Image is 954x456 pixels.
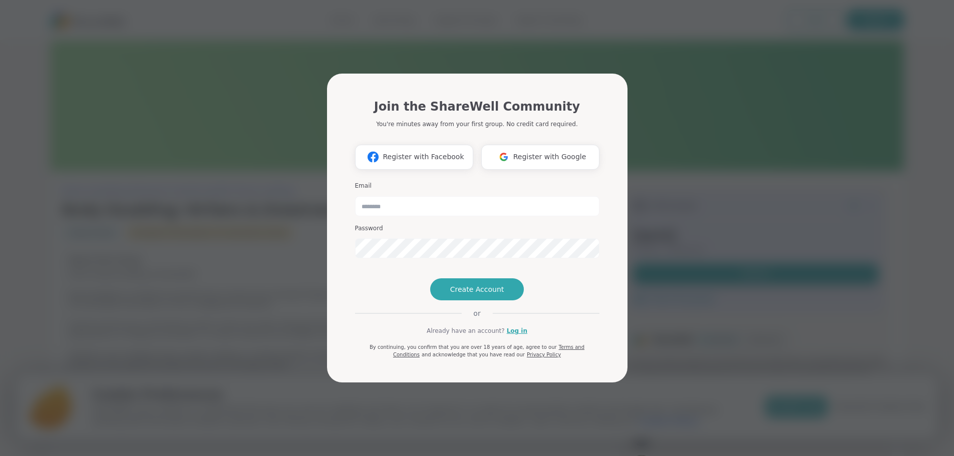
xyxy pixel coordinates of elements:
h3: Email [355,182,599,190]
img: ShareWell Logomark [494,148,513,166]
button: Create Account [430,278,524,300]
h3: Password [355,224,599,233]
h1: Join the ShareWell Community [374,98,580,116]
span: Create Account [450,284,504,294]
p: You're minutes away from your first group. No credit card required. [376,120,577,129]
button: Register with Google [481,145,599,170]
span: and acknowledge that you have read our [422,352,525,357]
span: Register with Google [513,152,586,162]
span: Already have an account? [427,326,505,335]
span: or [461,308,492,318]
button: Register with Facebook [355,145,473,170]
a: Log in [507,326,527,335]
span: Register with Facebook [383,152,464,162]
span: By continuing, you confirm that you are over 18 years of age, agree to our [370,344,557,350]
a: Privacy Policy [527,352,561,357]
img: ShareWell Logomark [364,148,383,166]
